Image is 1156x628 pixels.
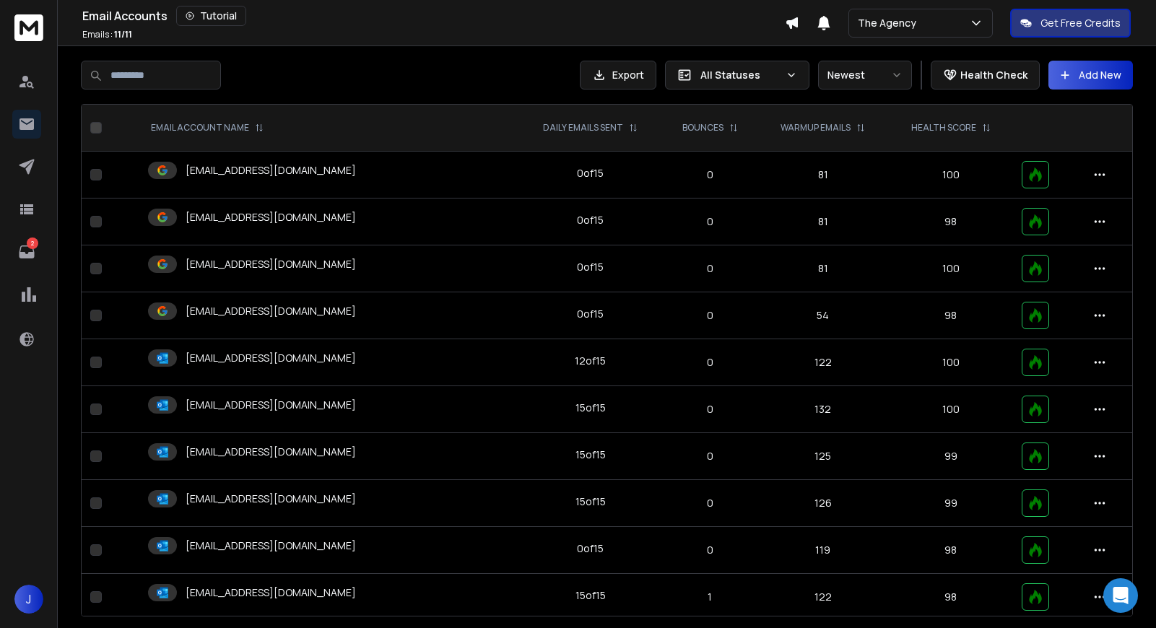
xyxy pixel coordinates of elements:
td: 122 [757,339,888,386]
div: Open Intercom Messenger [1103,578,1138,613]
p: [EMAIL_ADDRESS][DOMAIN_NAME] [186,445,356,459]
div: 15 of 15 [575,588,606,603]
p: 0 [671,496,749,510]
p: 0 [671,355,749,370]
p: 0 [671,167,749,182]
div: 0 of 15 [577,307,604,321]
p: [EMAIL_ADDRESS][DOMAIN_NAME] [186,398,356,412]
p: HEALTH SCORE [911,122,976,134]
td: 81 [757,199,888,245]
p: Get Free Credits [1040,16,1121,30]
p: 0 [671,261,749,276]
div: 0 of 15 [577,213,604,227]
p: 0 [671,402,749,417]
div: 0 of 15 [577,260,604,274]
button: Get Free Credits [1010,9,1131,38]
td: 98 [888,199,1012,245]
td: 100 [888,339,1012,386]
p: WARMUP EMAILS [781,122,851,134]
p: All Statuses [700,68,780,82]
td: 100 [888,386,1012,433]
button: J [14,585,43,614]
p: [EMAIL_ADDRESS][DOMAIN_NAME] [186,210,356,224]
td: 119 [757,527,888,574]
td: 99 [888,480,1012,527]
p: [EMAIL_ADDRESS][DOMAIN_NAME] [186,351,356,365]
td: 100 [888,245,1012,292]
td: 132 [757,386,888,433]
div: 12 of 15 [575,354,606,368]
button: Add New [1048,61,1133,90]
a: 2 [12,237,41,266]
div: 0 of 15 [577,166,604,180]
p: Health Check [960,68,1027,82]
p: Emails : [82,29,132,40]
td: 98 [888,574,1012,621]
p: DAILY EMAILS SENT [543,122,623,134]
div: Email Accounts [82,6,785,26]
div: 0 of 15 [577,541,604,556]
p: BOUNCES [682,122,723,134]
div: EMAIL ACCOUNT NAME [151,122,264,134]
p: The Agency [858,16,922,30]
td: 100 [888,152,1012,199]
p: 0 [671,543,749,557]
td: 125 [757,433,888,480]
td: 81 [757,152,888,199]
p: [EMAIL_ADDRESS][DOMAIN_NAME] [186,257,356,271]
p: [EMAIL_ADDRESS][DOMAIN_NAME] [186,163,356,178]
button: Newest [818,61,912,90]
p: [EMAIL_ADDRESS][DOMAIN_NAME] [186,585,356,600]
td: 98 [888,527,1012,574]
div: 15 of 15 [575,448,606,462]
p: 1 [671,590,749,604]
td: 122 [757,574,888,621]
p: [EMAIL_ADDRESS][DOMAIN_NAME] [186,538,356,553]
td: 99 [888,433,1012,480]
span: 11 / 11 [114,28,132,40]
p: 0 [671,308,749,323]
button: Health Check [931,61,1040,90]
div: 15 of 15 [575,494,606,509]
p: [EMAIL_ADDRESS][DOMAIN_NAME] [186,492,356,506]
p: 0 [671,449,749,463]
div: 15 of 15 [575,401,606,415]
td: 126 [757,480,888,527]
td: 81 [757,245,888,292]
td: 98 [888,292,1012,339]
td: 54 [757,292,888,339]
button: Export [580,61,656,90]
p: 0 [671,214,749,229]
p: [EMAIL_ADDRESS][DOMAIN_NAME] [186,304,356,318]
p: 2 [27,237,38,249]
button: Tutorial [176,6,246,26]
